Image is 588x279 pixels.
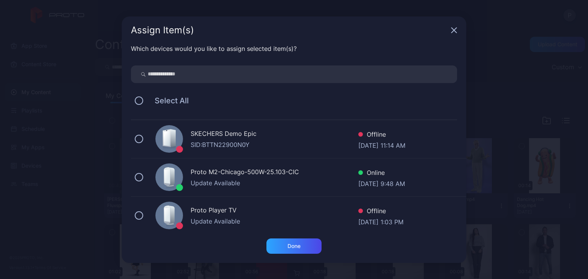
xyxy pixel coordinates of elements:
[358,130,405,141] div: Offline
[287,243,301,249] div: Done
[358,217,403,225] div: [DATE] 1:03 PM
[131,44,457,53] div: Which devices would you like to assign selected item(s)?
[147,96,189,105] span: Select All
[191,206,358,217] div: Proto Player TV
[358,141,405,148] div: [DATE] 11:14 AM
[191,217,358,226] div: Update Available
[131,26,448,35] div: Assign Item(s)
[191,167,358,178] div: Proto M2-Chicago-500W-25.103-CIC
[191,178,358,188] div: Update Available
[191,129,358,140] div: SKECHERS Demo Epic
[191,140,358,149] div: SID: BTTN22900N0Y
[266,238,322,254] button: Done
[358,206,403,217] div: Offline
[358,179,405,187] div: [DATE] 9:48 AM
[358,168,405,179] div: Online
